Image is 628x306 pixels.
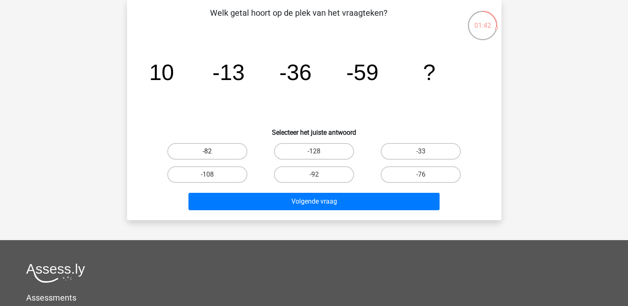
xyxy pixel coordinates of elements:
[274,166,354,183] label: -92
[26,263,85,283] img: Assessly logo
[423,60,435,85] tspan: ?
[167,143,247,160] label: -82
[212,60,244,85] tspan: -13
[188,193,440,210] button: Volgende vraag
[346,60,379,85] tspan: -59
[149,60,174,85] tspan: 10
[381,166,461,183] label: -76
[274,143,354,160] label: -128
[467,10,498,31] div: 01:42
[279,60,311,85] tspan: -36
[26,293,602,303] h5: Assessments
[167,166,247,183] label: -108
[140,122,488,136] h6: Selecteer het juiste antwoord
[140,7,457,32] p: Welk getal hoort op de plek van het vraagteken?
[381,143,461,160] label: -33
